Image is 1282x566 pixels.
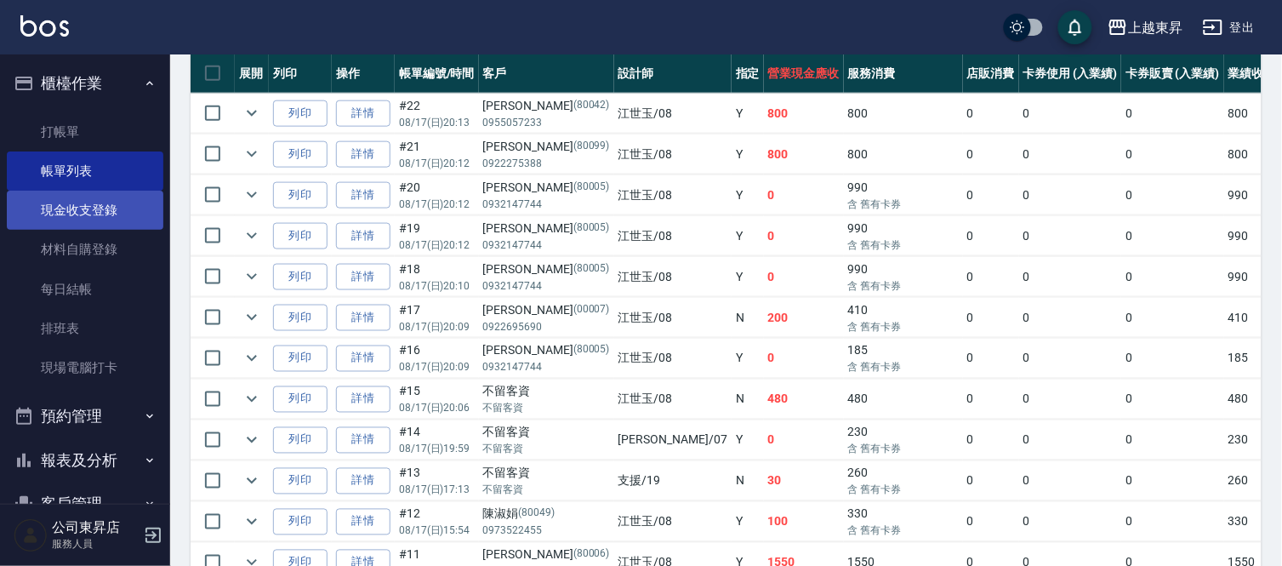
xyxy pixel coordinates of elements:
[399,319,475,334] p: 08/17 (日) 20:09
[732,298,764,338] td: N
[614,216,732,256] td: 江世玉 /08
[963,257,1019,297] td: 0
[1224,461,1280,501] td: 260
[844,339,963,379] td: 185
[7,438,163,483] button: 報表及分析
[1224,339,1280,379] td: 185
[844,94,963,134] td: 800
[395,461,479,501] td: #13
[573,138,610,156] p: (80099)
[573,97,610,115] p: (80042)
[844,134,963,174] td: 800
[764,134,844,174] td: 800
[844,54,963,94] th: 服務消費
[273,182,328,209] button: 列印
[848,319,959,334] p: 含 舊有卡券
[573,179,610,197] p: (80005)
[483,360,610,375] p: 0932147744
[1224,298,1280,338] td: 410
[764,298,844,338] td: 200
[399,115,475,130] p: 08/17 (日) 20:13
[483,301,610,319] div: [PERSON_NAME]
[273,223,328,249] button: 列印
[732,216,764,256] td: Y
[764,420,844,460] td: 0
[1121,502,1224,542] td: 0
[963,94,1019,134] td: 0
[336,100,390,127] a: 詳情
[7,482,163,526] button: 客戶管理
[483,483,610,498] p: 不留客資
[483,342,610,360] div: [PERSON_NAME]
[1121,134,1224,174] td: 0
[848,523,959,539] p: 含 舊有卡券
[1019,380,1122,420] td: 0
[336,427,390,454] a: 詳情
[336,141,390,168] a: 詳情
[848,483,959,498] p: 含 舊有卡券
[764,257,844,297] td: 0
[764,54,844,94] th: 營業現金應收
[732,502,764,542] td: Y
[399,156,475,171] p: 08/17 (日) 20:12
[764,94,844,134] td: 800
[483,465,610,483] div: 不留客資
[483,319,610,334] p: 0922695690
[336,182,390,209] a: 詳情
[844,175,963,215] td: 990
[395,502,479,542] td: #12
[1058,10,1092,44] button: save
[1121,216,1224,256] td: 0
[732,134,764,174] td: Y
[573,546,610,564] p: (80006)
[483,278,610,294] p: 0932147744
[764,380,844,420] td: 480
[732,175,764,215] td: Y
[336,346,390,372] a: 詳情
[1019,134,1122,174] td: 0
[273,386,328,413] button: 列印
[1019,257,1122,297] td: 0
[732,461,764,501] td: N
[732,54,764,94] th: 指定
[395,298,479,338] td: #17
[614,380,732,420] td: 江世玉 /08
[483,220,610,237] div: [PERSON_NAME]
[1224,134,1280,174] td: 800
[336,386,390,413] a: 詳情
[1019,339,1122,379] td: 0
[395,380,479,420] td: #15
[1121,54,1224,94] th: 卡券販賣 (入業績)
[7,152,163,191] a: 帳單列表
[239,264,265,289] button: expand row
[239,100,265,126] button: expand row
[732,257,764,297] td: Y
[844,461,963,501] td: 260
[7,230,163,269] a: 材料自購登錄
[848,278,959,294] p: 含 舊有卡券
[1121,175,1224,215] td: 0
[483,197,610,212] p: 0932147744
[399,442,475,457] p: 08/17 (日) 19:59
[1019,94,1122,134] td: 0
[1019,502,1122,542] td: 0
[963,54,1019,94] th: 店販消費
[1019,461,1122,501] td: 0
[239,346,265,371] button: expand row
[483,179,610,197] div: [PERSON_NAME]
[844,420,963,460] td: 230
[483,506,610,523] div: 陳淑娟
[844,257,963,297] td: 990
[239,223,265,249] button: expand row
[764,339,844,379] td: 0
[1121,461,1224,501] td: 0
[1019,420,1122,460] td: 0
[483,442,610,457] p: 不留客資
[844,298,963,338] td: 410
[1019,298,1122,338] td: 0
[336,223,390,249] a: 詳情
[483,546,610,564] div: [PERSON_NAME]
[963,339,1019,379] td: 0
[1224,380,1280,420] td: 480
[519,506,556,523] p: (80049)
